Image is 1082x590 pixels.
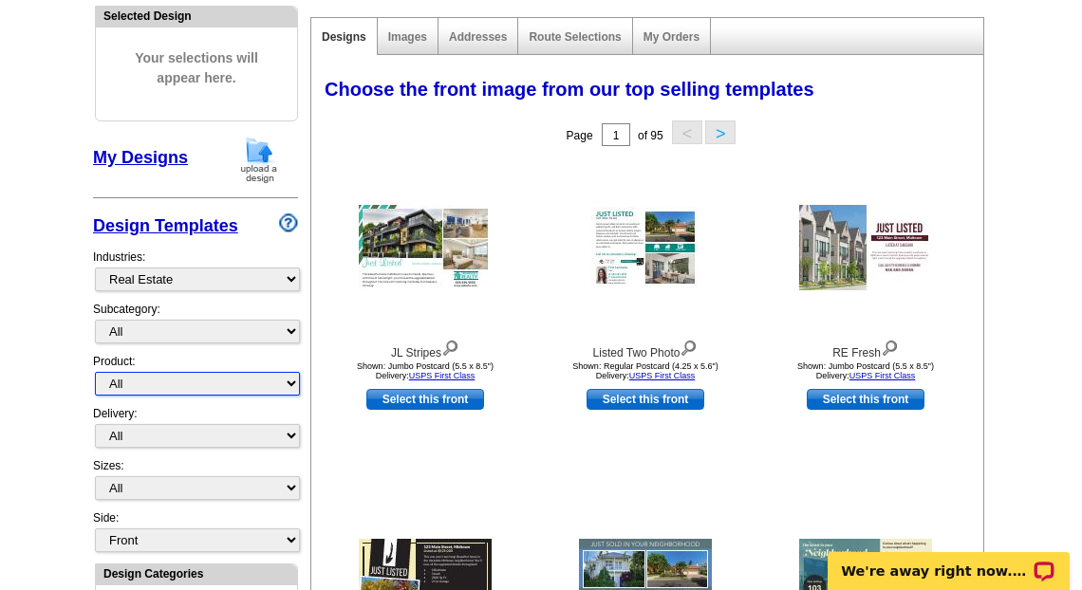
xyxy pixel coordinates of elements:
a: use this design [807,389,924,410]
iframe: LiveChat chat widget [815,530,1082,590]
a: Route Selections [529,30,621,44]
img: view design details [680,336,698,357]
span: of 95 [638,129,663,142]
div: Sizes: [93,457,298,509]
img: view design details [881,336,899,357]
img: upload-design [234,136,284,184]
a: My Designs [93,148,188,167]
div: Product: [93,353,298,405]
div: Industries: [93,239,298,301]
img: view design details [441,336,459,357]
a: USPS First Class [849,371,916,380]
div: Listed Two Photo [541,336,750,361]
a: My Orders [644,30,700,44]
span: Your selections will appear here. [110,29,283,107]
div: Delivery: [93,405,298,457]
button: > [705,120,736,144]
a: Images [388,30,427,44]
a: USPS First Class [409,371,476,380]
a: Design Templates [93,216,238,235]
a: USPS First Class [629,371,696,380]
img: Listed Two Photo [591,207,700,288]
a: Addresses [449,30,507,44]
div: Shown: Jumbo Postcard (5.5 x 8.5") Delivery: [321,361,530,380]
img: design-wizard-help-icon.png [279,213,298,232]
div: Side: [93,509,298,554]
div: RE Fresh [761,336,970,361]
div: Design Categories [96,564,297,582]
span: Choose the front image from our top selling templates [325,79,814,100]
div: Shown: Regular Postcard (4.25 x 5.6") Delivery: [541,361,750,380]
a: use this design [366,389,484,410]
a: Designs [322,30,366,44]
img: RE Fresh [799,205,932,290]
span: Page [567,129,593,142]
button: < [672,120,702,144]
div: Shown: Jumbo Postcard (5.5 x 8.5") Delivery: [761,361,970,380]
a: use this design [587,389,704,410]
div: Subcategory: [93,301,298,353]
div: Selected Design [96,7,297,25]
div: JL Stripes [321,336,530,361]
img: JL Stripes [359,205,492,290]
